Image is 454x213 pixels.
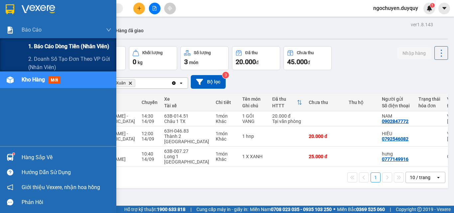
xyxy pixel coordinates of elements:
[272,103,297,108] div: HTTT
[382,136,408,142] div: 0792546082
[22,183,100,191] span: Giới thiệu Vexere, nhận hoa hồng
[284,46,332,70] button: Chưa thu45.000đ
[138,60,143,65] span: kg
[216,113,236,119] div: 1 món
[28,42,109,51] span: 1. Báo cáo dòng tiền (nhân viên)
[242,134,266,139] div: 1 hnp
[164,3,176,14] button: aim
[137,80,137,86] input: Selected Hội Xuân.
[7,169,13,175] span: question-circle
[222,72,229,78] sup: 3
[6,14,52,22] div: SANG
[6,6,52,14] div: Hội Xuân
[194,51,211,55] div: Số lượng
[171,80,176,86] svg: Clear all
[441,5,447,11] span: caret-down
[137,6,142,11] span: plus
[349,100,375,105] div: Thu hộ
[164,119,209,124] div: Châu 1 TX
[411,21,433,28] div: ver 1.8.143
[417,207,422,212] span: copyright
[128,81,132,85] svg: Delete
[307,60,310,65] span: đ
[22,197,111,207] div: Phản hồi
[242,113,266,124] div: 1 GÓI VANG
[105,79,135,87] span: Hội Xuân, close by backspace
[287,58,307,66] span: 45.000
[7,199,13,205] span: message
[190,206,191,213] span: |
[164,149,209,154] div: 63B-007.27
[152,6,157,11] span: file-add
[216,131,236,136] div: 1 món
[216,151,236,157] div: 1 món
[368,4,423,12] span: ngochuyen.duyquy
[57,6,124,22] div: VP [GEOGRAPHIC_DATA]
[216,119,236,124] div: Khác
[6,4,14,14] img: logo-vxr
[309,100,342,105] div: Chưa thu
[337,206,385,213] span: Miền Bắc
[242,154,266,159] div: 1 X XANH
[110,23,149,39] button: Hàng đã giao
[371,172,381,182] button: 1
[48,76,60,84] span: mới
[216,100,236,105] div: Chi tiết
[382,96,412,102] div: Người gửi
[6,22,52,31] div: 0949245201
[236,58,256,66] span: 20.000
[269,94,305,111] th: Toggle SortBy
[142,100,158,105] div: Chuyến
[178,80,184,86] svg: open
[13,153,15,155] sup: 1
[382,151,412,157] div: hưng
[129,46,177,70] button: Khối lượng0kg
[57,6,73,13] span: Nhận:
[297,51,314,55] div: Chưa thu
[272,119,302,124] div: Tại văn phòng
[164,154,209,164] div: Long 1 [GEOGRAPHIC_DATA]
[191,75,226,89] button: Bộ lọc
[142,119,158,124] div: 14/09
[7,184,13,190] span: notification
[382,113,412,119] div: NAM
[5,44,30,51] span: Cước rồi :
[382,103,412,108] div: Số điện thoại
[7,154,14,161] img: warehouse-icon
[242,103,266,108] div: Ghi chú
[6,6,16,13] span: Gửi:
[309,134,342,139] div: 20.000 đ
[142,131,158,136] div: 12:00
[382,119,408,124] div: 0902847772
[28,55,111,71] span: 2. Doanh số tạo đơn theo VP gửi (nhân viên)
[164,103,209,108] div: Tài xế
[256,60,259,65] span: đ
[142,157,158,162] div: 14/09
[356,207,385,212] strong: 0369 525 060
[245,51,258,55] div: Đã thu
[397,47,431,59] button: Nhập hàng
[418,96,440,102] div: Trạng thái
[382,157,408,162] div: 0777149916
[22,167,111,177] div: Hướng dẫn sử dụng
[7,27,14,34] img: solution-icon
[164,96,209,102] div: Xe
[382,131,412,136] div: HIẾU
[57,30,124,39] div: 0927880227
[216,136,236,142] div: Khác
[232,46,280,70] button: Đã thu20.000đ
[142,113,158,119] div: 14:30
[133,3,145,14] button: plus
[418,103,440,108] div: hóa đơn
[272,96,297,102] div: Đã thu
[180,46,229,70] button: Số lượng3món
[333,208,335,211] span: ⚪️
[142,51,163,55] div: Khối lượng
[189,60,198,65] span: món
[272,113,302,119] div: 20.000 đ
[410,174,430,181] div: 10 / trang
[390,206,391,213] span: |
[250,206,332,213] span: Miền Nam
[196,206,248,213] span: Cung cấp máy in - giấy in:
[22,153,111,162] div: Hàng sắp về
